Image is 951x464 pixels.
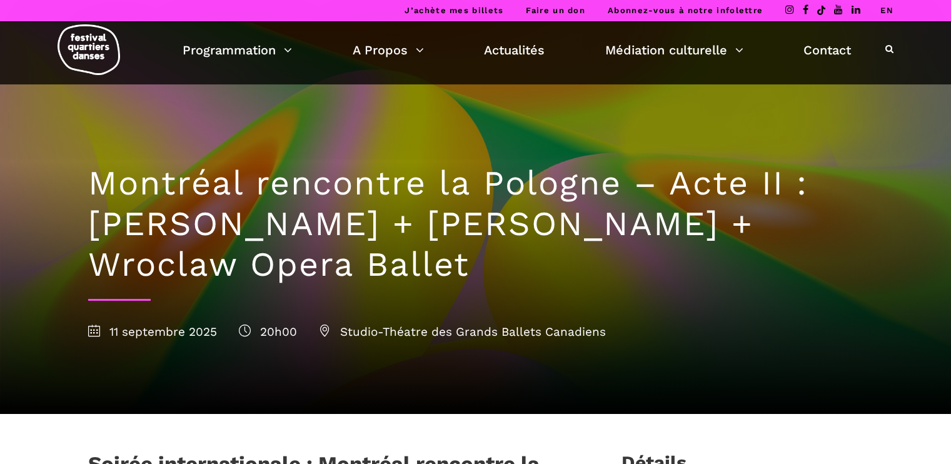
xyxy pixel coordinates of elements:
[88,163,863,285] h1: Montréal rencontre la Pologne – Acte II : [PERSON_NAME] + [PERSON_NAME] + Wroclaw Opera Ballet
[608,6,763,15] a: Abonnez-vous à notre infolettre
[526,6,585,15] a: Faire un don
[405,6,503,15] a: J’achète mes billets
[239,325,297,339] span: 20h00
[484,39,545,61] a: Actualités
[88,325,217,339] span: 11 septembre 2025
[353,39,424,61] a: A Propos
[58,24,120,75] img: logo-fqd-med
[803,39,851,61] a: Contact
[183,39,292,61] a: Programmation
[319,325,606,339] span: Studio-Théatre des Grands Ballets Canadiens
[605,39,743,61] a: Médiation culturelle
[880,6,893,15] a: EN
